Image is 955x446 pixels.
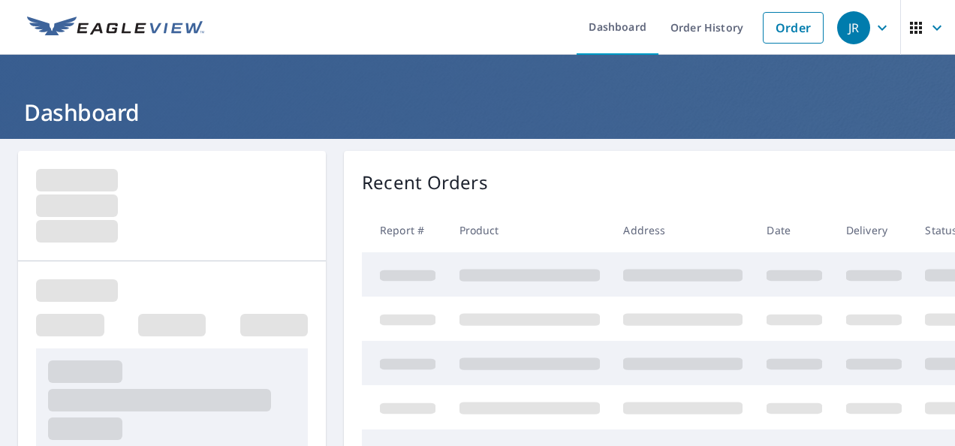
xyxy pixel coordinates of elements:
[611,208,755,252] th: Address
[27,17,204,39] img: EV Logo
[18,97,937,128] h1: Dashboard
[447,208,612,252] th: Product
[834,208,914,252] th: Delivery
[362,208,447,252] th: Report #
[755,208,834,252] th: Date
[362,169,488,196] p: Recent Orders
[763,12,824,44] a: Order
[837,11,870,44] div: JR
